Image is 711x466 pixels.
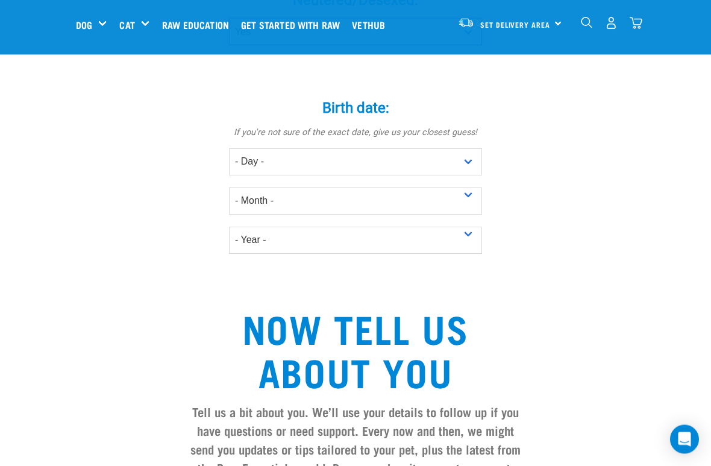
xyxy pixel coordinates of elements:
a: Get started with Raw [238,1,349,49]
a: Dog [76,17,92,32]
label: Birth date: [175,98,536,119]
span: Set Delivery Area [480,22,550,27]
div: Open Intercom Messenger [670,425,699,454]
img: user.png [605,17,618,30]
a: Vethub [349,1,394,49]
img: van-moving.png [458,17,474,28]
img: home-icon@2x.png [630,17,642,30]
a: Cat [119,17,134,32]
img: home-icon-1@2x.png [581,17,592,28]
p: If you're not sure of the exact date, give us your closest guess! [175,127,536,140]
a: Raw Education [159,1,238,49]
h2: Now tell us about you [184,306,527,393]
